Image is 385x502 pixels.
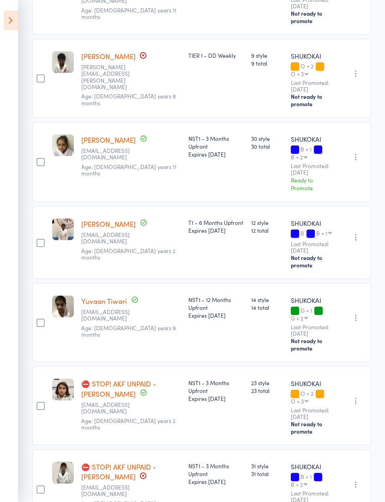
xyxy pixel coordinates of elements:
[251,142,283,150] span: 30 total
[81,417,175,431] span: Age: [DEMOGRAPHIC_DATA] years 2 months
[188,311,244,319] div: Expires [DATE]
[291,218,334,228] div: SHUKOKAI
[188,478,244,485] div: Expires [DATE]
[81,231,141,245] small: srichandrasekhar@gmail.com
[291,146,334,160] div: B + 1
[291,324,334,337] small: Last Promoted: [DATE]
[291,79,334,93] small: Last Promoted: [DATE]
[52,134,74,156] img: image1570602379.png
[291,163,334,176] small: Last Promoted: [DATE]
[81,147,141,161] small: junita80@gmail.com
[251,462,283,470] span: 31 style
[81,219,136,229] a: [PERSON_NAME]
[291,51,334,60] div: SHUKOKAI
[188,296,244,319] div: NST1 - 12 Months Upfront
[81,484,141,497] small: nupm82@gmail.com
[251,51,283,59] span: 9 style
[52,379,74,400] img: image1717142891.png
[81,135,136,145] a: [PERSON_NAME]
[81,379,156,399] a: ⛔ STOP! AKF UNPAID - [PERSON_NAME]
[291,176,334,192] div: Ready to Promote
[291,63,334,77] div: O + 2
[291,134,334,144] div: SHUKOKAI
[188,218,244,234] div: T1 - 6 Months Upfront
[81,51,136,61] a: [PERSON_NAME]
[81,64,141,91] small: harindranath.singh@gmail.com
[291,241,334,254] small: Last Promoted: [DATE]
[188,394,244,402] div: Expires [DATE]
[291,462,334,471] div: SHUKOKAI
[52,296,74,317] img: image1618824838.png
[251,218,283,226] span: 12 style
[291,296,334,305] div: SHUKOKAI
[291,230,334,238] div: B
[81,401,141,415] small: Vijay.mel07@gmail.com
[291,315,303,321] div: G + 2
[81,6,176,20] span: Age: [DEMOGRAPHIC_DATA] years 11 months
[316,230,327,236] div: B + 1
[291,337,334,352] div: Not ready to promote
[291,93,334,108] div: Not ready to promote
[188,226,244,234] div: Expires [DATE]
[251,134,283,142] span: 30 style
[291,390,334,404] div: O + 2
[81,296,127,306] a: Yuvaan Tiwari
[188,51,244,59] div: TIER 1 - DD Weekly
[188,150,244,158] div: Expires [DATE]
[291,398,304,404] div: O + 3
[291,71,304,77] div: O + 3
[251,296,283,303] span: 14 style
[291,379,334,388] div: SHUKOKAI
[291,10,334,24] div: Not ready to promote
[188,379,244,402] div: NST1 - 3 Months Upfront
[81,92,176,106] span: Age: [DEMOGRAPHIC_DATA] years 8 months
[81,324,176,338] span: Age: [DEMOGRAPHIC_DATA] years 9 months
[188,462,244,485] div: NST1 - 3 Months Upfront
[251,379,283,387] span: 23 style
[81,163,176,177] span: Age: [DEMOGRAPHIC_DATA] years 11 months
[291,307,334,321] div: G + 1
[291,473,334,487] div: B + 1
[81,462,156,481] a: ⛔ STOP! AKF UNPAID - [PERSON_NAME]
[81,308,141,322] small: shachivtiwari@gmail.com
[291,254,334,269] div: Not ready to promote
[291,420,334,435] div: Not ready to promote
[251,303,283,311] span: 14 total
[52,51,74,73] img: image1677130685.png
[291,154,303,160] div: B + 2
[251,470,283,478] span: 31 total
[188,134,244,158] div: NST1 - 3 Months Upfront
[251,59,283,67] span: 9 total
[52,218,74,240] img: image1675667902.png
[52,462,74,484] img: image1655714710.png
[291,481,303,487] div: B + 2
[251,387,283,394] span: 23 total
[291,407,334,420] small: Last Promoted: [DATE]
[81,247,175,261] span: Age: [DEMOGRAPHIC_DATA] years 2 months
[251,226,283,234] span: 12 total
